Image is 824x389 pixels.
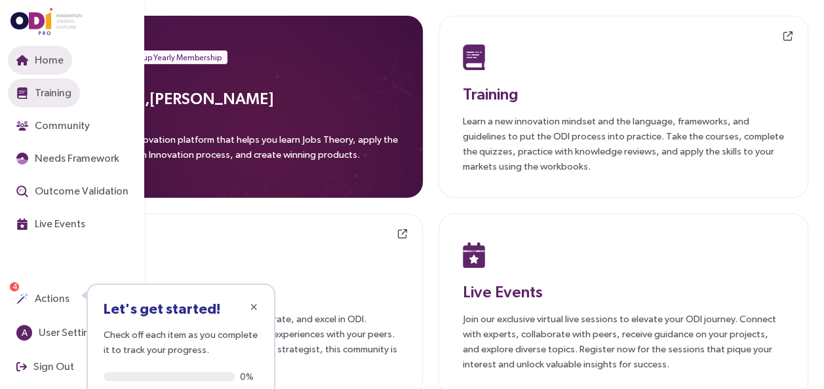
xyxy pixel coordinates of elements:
sup: 4 [10,282,19,291]
button: Actions [8,284,78,313]
img: Actions [16,293,28,305]
h3: Welcome, [PERSON_NAME] [76,86,399,110]
span: Training [32,84,71,101]
span: Community [32,117,90,134]
button: Needs Framework [8,144,128,173]
p: Join our exclusive virtual live sessions to elevate your ODI journey. Connect with experts, colla... [463,311,785,371]
span: Outcome Validation [32,183,128,199]
h3: Let's get started! [104,301,258,316]
button: Home [8,46,72,75]
span: Group Yearly Membership [129,51,222,64]
img: JTBD Needs Framework [16,153,28,164]
span: 4 [12,282,17,291]
span: A [22,325,28,341]
img: Community [16,120,28,132]
button: Outcome Validation [8,177,137,206]
img: Live Events [463,242,486,268]
button: Community [8,111,98,140]
button: Sign Out [8,352,83,381]
span: User Settings [36,324,100,341]
img: Live Events [16,218,28,230]
img: Training [16,87,28,99]
img: ODIpro [10,8,83,35]
span: Needs Framework [32,150,119,166]
img: Outcome Validation [16,185,28,197]
button: Training [8,79,80,107]
p: Learn a new innovation mindset and the language, frameworks, and guidelines to put the ODI proces... [463,113,785,174]
span: Actions [32,290,69,306]
p: Check off each item as you complete it to track your progress. [104,327,258,357]
h3: Training [463,82,785,105]
span: Sign Out [31,358,74,375]
button: Live Events [8,210,94,238]
h3: Live Events [463,280,785,303]
button: AUser Settings [8,318,109,347]
span: Home [32,52,64,68]
p: ODIpro is an innovation platform that helps you learn Jobs Theory, apply the Outcome-Driven Innov... [76,132,399,170]
img: Training [463,44,486,70]
h3: Community [77,280,399,303]
span: Live Events [32,215,85,232]
span: 0% [240,372,258,381]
